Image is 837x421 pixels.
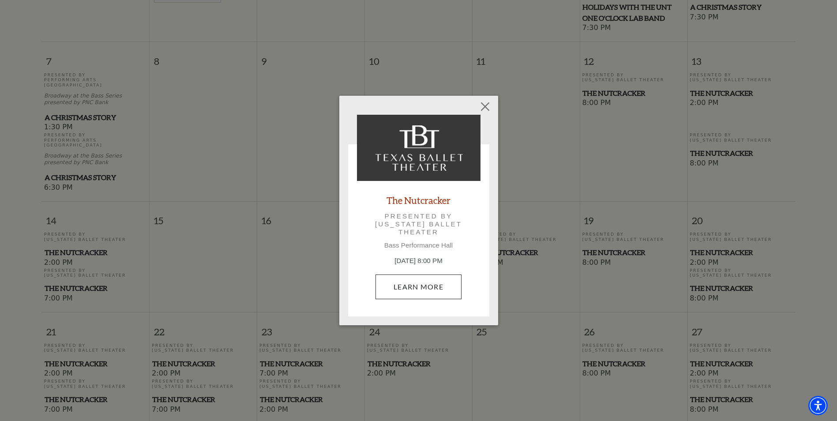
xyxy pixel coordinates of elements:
p: [DATE] 8:00 PM [357,256,480,266]
a: December 13, 8:00 PM Learn More [375,274,462,299]
div: Accessibility Menu [808,396,828,415]
p: Presented by [US_STATE] Ballet Theater [369,212,468,237]
p: Bass Performance Hall [357,241,480,249]
button: Close [477,98,493,115]
img: The Nutcracker [357,115,480,181]
a: The Nutcracker [387,194,450,206]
